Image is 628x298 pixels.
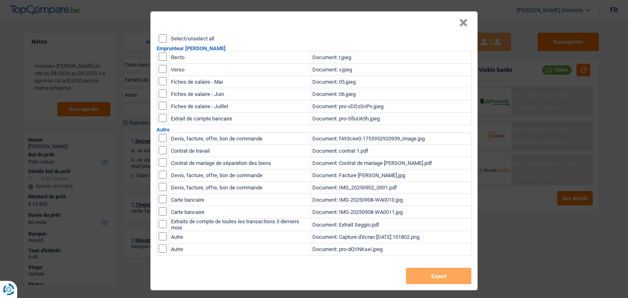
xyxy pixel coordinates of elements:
td: Contrat de mariage de séparation des biens [169,157,311,169]
td: Document: f493cee0-1755952920939_image.jpg [311,133,471,145]
td: Document: 06.jpeg [311,88,471,100]
td: Document: Capture d'écran [DATE] 101802.png [311,231,471,243]
button: Export [406,268,471,284]
label: Select/unselect all [171,36,214,41]
td: Fiches de salaire - Juin [169,88,311,100]
td: Document: contrat 1.pdf [311,145,471,157]
td: Document: r.jpeg [311,51,471,64]
td: Autre [169,243,311,256]
td: Document: pro-vDDzSnPn.jpeg [311,100,471,113]
td: Autre [169,231,311,243]
td: Document: Extrait Seggio.pdf [311,218,471,231]
td: Extrait de compte bancaire [169,113,311,125]
td: Devis, facture, offre, bon de commande [169,169,311,182]
td: Document: pro-dQVNKsei.jpeg [311,243,471,256]
td: Recto [169,51,311,64]
td: Fiches de salaire - Mai [169,76,311,88]
td: Verso [169,64,311,76]
td: Fiches de salaire - Juillet [169,100,311,113]
td: Document: v.jpeg [311,64,471,76]
td: Extraits de compte de toutes les transactions 3 derniers mois [169,218,311,231]
td: Devis, facture, offre, bon de commande [169,133,311,145]
td: Document: pro-SfiuU65h.jpeg [311,113,471,125]
td: Document: 05.jpeg [311,76,471,88]
td: Devis, facture, offre, bon de commande [169,182,311,194]
td: Document: IMG-20250908-WA0011.jpg [311,206,471,218]
td: Document: IMG_20250902_0001.pdf [311,182,471,194]
h2: Autre [157,127,471,132]
td: Carte bancaire [169,206,311,218]
button: Close [459,19,468,27]
td: Document: Contrat de mariage [PERSON_NAME].pdf [311,157,471,169]
td: Document: Facture [PERSON_NAME].jpg [311,169,471,182]
td: Carte bancaire [169,194,311,206]
td: Contrat de travail [169,145,311,157]
td: Document: IMG-20250908-WA0010.jpg [311,194,471,206]
h2: Emprunteur [PERSON_NAME] [157,46,471,51]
